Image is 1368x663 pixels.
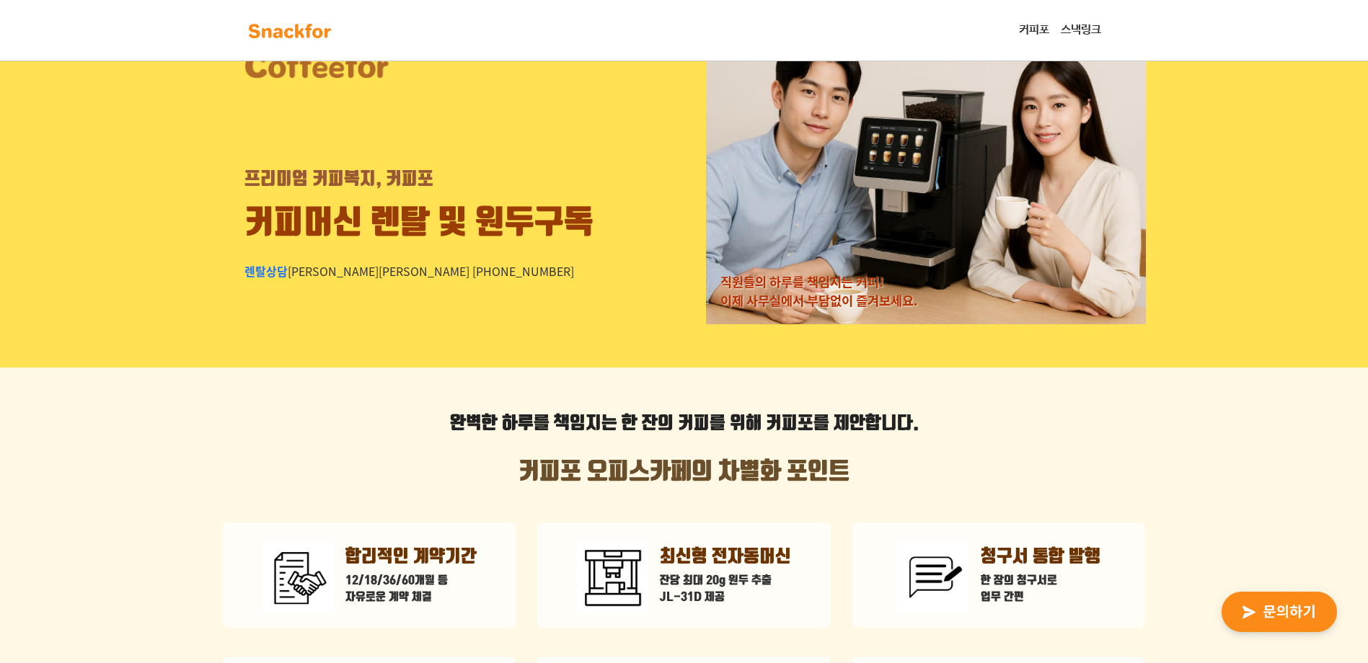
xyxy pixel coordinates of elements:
p: 한 장의 청구서로 업무 간편 [981,573,1100,606]
div: [PERSON_NAME][PERSON_NAME] [PHONE_NUMBER] [244,262,574,280]
p: 최신형 전자동머신 [660,544,791,570]
a: 대화 [95,457,186,493]
span: 대화 [132,479,149,491]
p: 잔당 최대 20g 원두 추출 JL-31D 제공 [660,573,791,606]
span: 렌탈상담 [244,262,288,280]
div: 프리미엄 커피복지, 커피포 [244,166,433,192]
a: 홈 [4,457,95,493]
a: 커피포 [1013,16,1055,45]
p: 를 위해 커피포를 제안합니다. [223,411,1146,437]
a: 설정 [186,457,277,493]
span: 설정 [223,479,240,490]
strong: 완벽한 하루를 책임지는 한 잔의 커피 [450,413,710,435]
img: 통합청구 [897,541,969,613]
img: 계약기간 [262,541,334,613]
img: 전자동머신 [576,541,648,613]
p: 합리적인 계약기간 [345,544,477,570]
img: background-main-color.svg [244,19,335,43]
p: 청구서 통합 발행 [981,544,1100,570]
p: 12/18/36/60개월 등 자유로운 계약 체결 [345,573,477,606]
h2: 커피포 오피스카페의 차별화 포인트 [223,458,1146,486]
img: 렌탈 모델 사진 [706,31,1146,324]
img: 커피포 로고 [244,52,389,79]
a: 스낵링크 [1055,16,1107,45]
div: 커피머신 렌탈 및 원두구독 [244,200,593,248]
div: 직원들의 하루를 책임지는 커피! 이제 사무실에서 부담없이 즐겨보세요. [720,272,918,311]
span: 홈 [45,479,54,490]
